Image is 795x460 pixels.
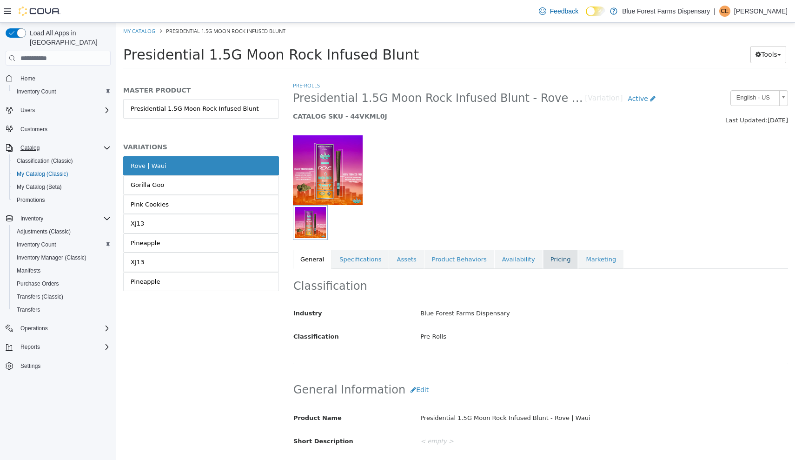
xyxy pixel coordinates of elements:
span: Reports [20,343,40,351]
div: Pineapple [14,254,44,264]
span: Customers [17,123,111,135]
a: Inventory Count [13,86,60,97]
span: Presidential 1.5G Moon Rock Infused Blunt [50,5,169,12]
a: Pre-Rolls [177,59,204,66]
div: Pink Cookies [14,177,53,187]
button: Reports [2,340,114,353]
a: Feedback [535,2,582,20]
a: Transfers (Classic) [13,291,67,302]
span: Load All Apps in [GEOGRAPHIC_DATA] [26,28,111,47]
button: Inventory Count [9,238,114,251]
span: Operations [17,323,111,334]
div: Claudio Espinoza [719,6,730,17]
button: Customers [2,122,114,136]
a: Manifests [13,265,44,276]
span: Inventory Count [13,86,111,97]
a: Purchase Orders [13,278,63,289]
button: Tools [634,23,670,40]
button: Settings [2,359,114,373]
button: Operations [17,323,52,334]
h5: CATALOG SKU - 44VKML0J [177,89,544,98]
div: Pre-Rolls [297,306,678,322]
span: Inventory Count [17,88,56,95]
a: My Catalog (Beta) [13,181,66,193]
div: Gorilla Goo [14,158,48,167]
span: Home [17,72,111,84]
a: Presidential 1.5G Moon Rock Infused Blunt [7,76,163,96]
button: My Catalog (Beta) [9,180,114,193]
span: Transfers (Classic) [17,293,63,300]
span: Settings [20,362,40,370]
span: Catalog [20,144,40,152]
span: Last Updated: [609,94,651,101]
div: Pineapple [14,216,44,225]
a: Pricing [427,227,462,247]
a: Promotions [13,194,49,206]
span: Short Description [177,415,237,422]
span: Inventory Count [17,241,56,248]
p: Blue Forest Farms Dispensary [622,6,710,17]
button: Users [2,104,114,117]
button: Transfers (Classic) [9,290,114,303]
img: Cova [19,7,60,16]
button: Catalog [17,142,43,153]
h5: VARIATIONS [7,120,163,128]
span: Manifests [17,267,40,274]
span: Industry [177,287,206,294]
span: Adjustments (Classic) [17,228,71,235]
nav: Complex example [6,67,111,397]
button: Catalog [2,141,114,154]
a: Availability [378,227,426,247]
a: Inventory Manager (Classic) [13,252,90,263]
a: General [177,227,215,247]
span: Classification (Classic) [17,157,73,165]
span: Presidential 1.5G Moon Rock Infused Blunt [7,24,303,40]
div: < empty > [297,434,678,450]
span: Presidential 1.5G Moon Rock Infused Blunt - Rove | Waui [177,68,469,83]
a: Transfers [13,304,44,315]
button: Manifests [9,264,114,277]
div: < empty > [297,411,678,427]
h5: MASTER PRODUCT [7,63,163,72]
span: [DATE] [651,94,672,101]
button: Transfers [9,303,114,316]
span: CE [721,6,729,17]
span: Classification [177,310,223,317]
span: Inventory Count [13,239,111,250]
span: Users [20,107,35,114]
button: Users [17,105,39,116]
span: Customers [20,126,47,133]
span: Transfers (Classic) [13,291,111,302]
span: Reports [17,341,111,353]
span: My Catalog (Beta) [13,181,111,193]
span: Active [511,72,531,80]
button: My Catalog (Classic) [9,167,114,180]
span: Home [20,75,35,82]
span: Product Name [177,392,225,399]
span: My Catalog (Beta) [17,183,62,191]
a: Product Behaviors [308,227,378,247]
a: English - US [614,67,672,83]
button: Promotions [9,193,114,207]
a: Adjustments (Classic) [13,226,74,237]
button: Home [2,71,114,85]
h2: Classification [177,256,671,271]
a: My Catalog [7,5,39,12]
span: Adjustments (Classic) [13,226,111,237]
span: Inventory [20,215,43,222]
a: Home [17,73,39,84]
span: Purchase Orders [17,280,59,287]
button: Inventory [2,212,114,225]
a: Customers [17,124,51,135]
span: Catalog [17,142,111,153]
a: Classification (Classic) [13,155,77,167]
span: My Catalog (Classic) [13,168,111,180]
a: My Catalog (Classic) [13,168,72,180]
span: Operations [20,325,48,332]
p: | [714,6,715,17]
button: Inventory Manager (Classic) [9,251,114,264]
span: Promotions [13,194,111,206]
span: Users [17,105,111,116]
button: Classification (Classic) [9,154,114,167]
a: Marketing [462,227,507,247]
